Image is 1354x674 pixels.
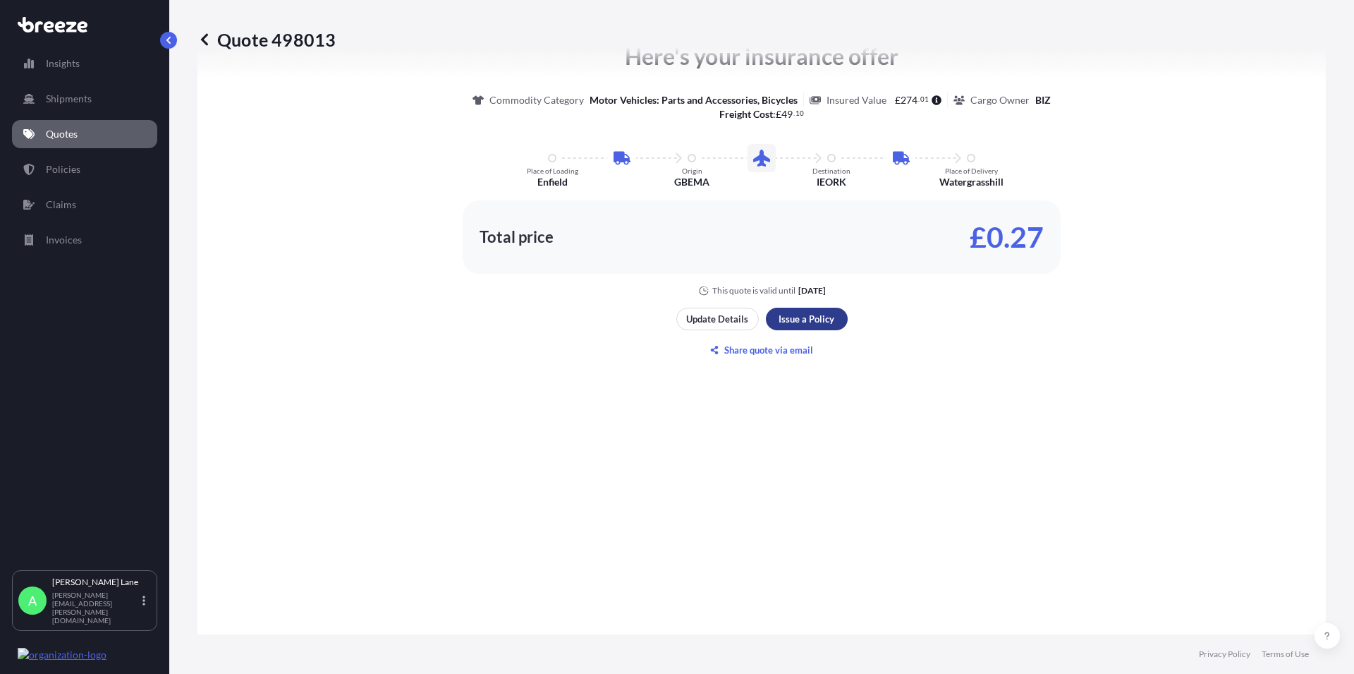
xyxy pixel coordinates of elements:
span: £ [895,95,901,105]
span: . [793,111,795,116]
span: 10 [795,111,804,116]
p: Insights [46,56,80,71]
span: . [918,97,920,102]
a: Privacy Policy [1199,649,1250,660]
p: Total price [480,230,554,244]
p: : [719,107,804,121]
p: IEORK [817,175,846,189]
p: Insured Value [827,93,886,107]
a: Terms of Use [1262,649,1309,660]
p: Claims [46,198,76,212]
p: GBEMA [674,175,709,189]
p: Update Details [686,312,748,326]
a: Shipments [12,85,157,113]
p: This quote is valid until [712,285,795,296]
p: [DATE] [798,285,826,296]
p: Watergrasshill [939,175,1004,189]
p: £0.27 [970,226,1044,248]
button: Issue a Policy [766,308,848,330]
p: Quotes [46,127,78,141]
b: Freight Cost [719,108,773,120]
a: Invoices [12,226,157,254]
p: [PERSON_NAME][EMAIL_ADDRESS][PERSON_NAME][DOMAIN_NAME] [52,591,140,625]
a: Policies [12,155,157,183]
p: Place of Loading [527,167,578,175]
p: Issue a Policy [779,312,834,326]
span: 49 [781,109,793,119]
span: A [28,594,37,608]
p: Invoices [46,233,82,247]
p: Share quote via email [724,343,813,357]
span: 01 [920,97,929,102]
button: Share quote via email [676,339,848,361]
p: Cargo Owner [970,93,1030,107]
a: Claims [12,191,157,219]
p: Origin [682,167,702,175]
p: Commodity Category [489,93,584,107]
p: Motor Vehicles: Parts and Accessories, Bicycles [590,93,798,107]
a: Insights [12,49,157,78]
a: Quotes [12,120,157,148]
p: BIZ [1035,93,1051,107]
img: organization-logo [18,648,106,662]
p: Place of Delivery [945,167,998,175]
p: Destination [812,167,850,175]
p: [PERSON_NAME] Lane [52,577,140,588]
span: £ [776,109,781,119]
p: Quote 498013 [197,28,336,51]
button: Update Details [676,308,759,330]
p: Enfield [537,175,568,189]
span: 274 [901,95,917,105]
p: Policies [46,162,80,176]
p: Shipments [46,92,92,106]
